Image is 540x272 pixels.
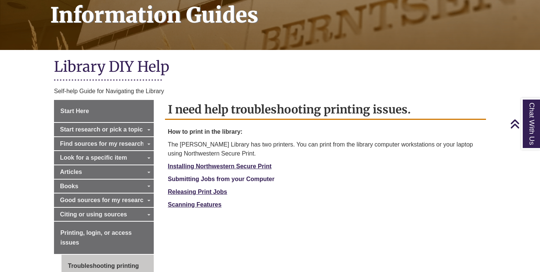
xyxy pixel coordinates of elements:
span: Look for a specific item [60,154,127,161]
span: Articles [60,169,82,175]
span: Citing or using sources [60,211,127,218]
a: Printing, login, or access issues [54,222,154,254]
a: Find sources for my research [54,137,154,151]
h2: I need help troubleshooting printing issues. [165,100,486,120]
a: Scanning Features [168,201,222,208]
span: Books [60,183,78,189]
a: Start Here [54,100,154,122]
span: Self-help Guide for Navigating the Library [54,88,164,94]
span: Start research or pick a topic [60,126,143,133]
h1: Library DIY Help [54,57,486,77]
a: Look for a specific item [54,151,154,165]
a: Start research or pick a topic [54,123,154,136]
a: Articles [54,165,154,179]
a: Books [54,180,154,193]
span: Start Here [60,108,89,114]
p: The [PERSON_NAME] Library has two printers. You can print from the library computer workstations ... [168,140,483,158]
a: Good sources for my research [54,193,154,207]
a: Installing Northwestern Secure Print [168,163,272,169]
a: Citing or using sources [54,208,154,221]
span: Good sources for my research [60,197,147,203]
a: Back to Top [510,119,538,129]
span: Find sources for my research [60,141,144,147]
a: Releasing Print Jobs [168,189,227,195]
strong: How to print in the library: [168,128,243,135]
a: Submitting Jobs from your Computer [168,176,274,182]
span: Printing, login, or access issues [60,230,132,246]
